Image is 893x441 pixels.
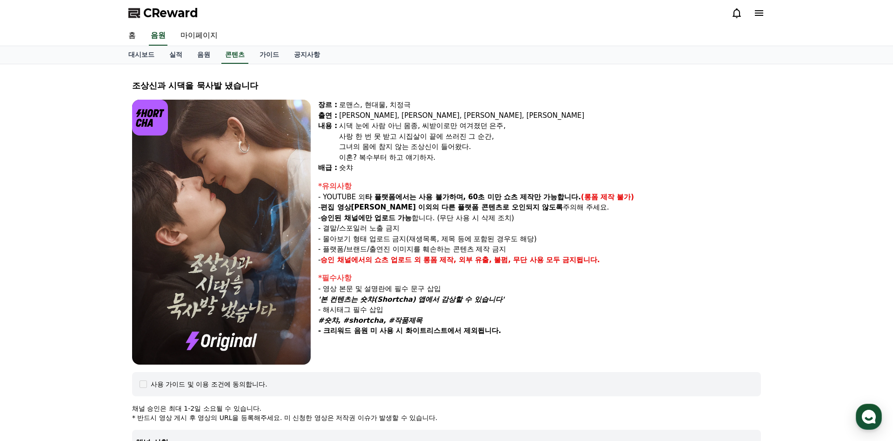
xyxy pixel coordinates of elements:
a: 음원 [190,46,218,64]
p: * 반드시 영상 게시 후 영상의 URL을 등록해주세요. 미 신청한 영상은 저작권 이슈가 발생할 수 있습니다. [132,413,761,422]
p: 채널 승인은 최대 1-2일 소요될 수 있습니다. [132,404,761,413]
p: - YOUTUBE 외 [318,192,761,203]
p: - 주의해 주세요. [318,202,761,213]
a: 대시보드 [121,46,162,64]
p: - 합니다. (무단 사용 시 삭제 조치) [318,213,761,224]
p: - 영상 본문 및 설명란에 필수 문구 삽입 [318,284,761,294]
div: 배급 : [318,163,337,173]
p: - 몰아보기 형태 업로드 금지(재생목록, 제목 등에 포함된 경우도 해당) [318,234,761,244]
div: 조상신과 시댁을 묵사발 냈습니다 [132,79,761,92]
a: 마이페이지 [173,26,225,46]
a: 홈 [121,26,143,46]
p: - 플랫폼/브랜드/출연진 이미지를 훼손하는 콘텐츠 제작 금지 [318,244,761,255]
strong: 다른 플랫폼 콘텐츠로 오인되지 않도록 [441,203,563,211]
div: 사용 가이드 및 이용 조건에 동의합니다. [151,380,267,389]
img: video [132,100,311,365]
div: 시댁 눈에 사람 아닌 몸종, 씨받이로만 여겨졌던 은주, [339,121,761,131]
span: 설정 [144,309,155,317]
div: 로맨스, 현대물, 치정극 [339,100,761,110]
div: 내용 : [318,121,337,163]
a: 음원 [149,26,167,46]
a: CReward [128,6,198,20]
span: 대화 [85,310,96,317]
strong: (롱폼 제작 불가) [581,193,634,201]
strong: 승인된 채널에만 업로드 가능 [320,214,412,222]
div: 이혼? 복수부터 하고 얘기하자. [339,152,761,163]
a: 실적 [162,46,190,64]
p: - 해시태그 필수 삽입 [318,305,761,315]
strong: 타 플랫폼에서는 사용 불가하며, 60초 미만 쇼츠 제작만 가능합니다. [365,193,581,201]
span: 홈 [29,309,35,317]
a: 대화 [61,295,120,319]
div: *필수사항 [318,272,761,284]
em: '본 컨텐츠는 숏챠(Shortcha) 앱에서 감상할 수 있습니다' [318,295,504,304]
strong: 편집 영상[PERSON_NAME] 이외의 [320,203,439,211]
strong: 승인 채널에서의 쇼츠 업로드 외 [320,256,421,264]
div: 그녀의 몸에 참지 않는 조상신이 들어왔다. [339,142,761,152]
strong: - 크리워드 음원 미 사용 시 화이트리스트에서 제외됩니다. [318,326,501,335]
div: 사랑 한 번 못 받고 시집살이 끝에 쓰러진 그 순간, [339,131,761,142]
p: - [318,255,761,265]
div: 출연 : [318,110,337,121]
span: CReward [143,6,198,20]
a: 콘텐츠 [221,46,248,64]
div: 장르 : [318,100,337,110]
div: *유의사항 [318,181,761,192]
p: - 결말/스포일러 노출 금지 [318,223,761,234]
div: 숏챠 [339,163,761,173]
em: #숏챠, #shortcha, #작품제목 [318,316,422,325]
img: logo [132,100,168,136]
strong: 롱폼 제작, 외부 유출, 불펌, 무단 사용 모두 금지됩니다. [423,256,600,264]
a: 설정 [120,295,179,319]
a: 홈 [3,295,61,319]
a: 가이드 [252,46,287,64]
div: [PERSON_NAME], [PERSON_NAME], [PERSON_NAME], [PERSON_NAME] [339,110,761,121]
a: 공지사항 [287,46,327,64]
